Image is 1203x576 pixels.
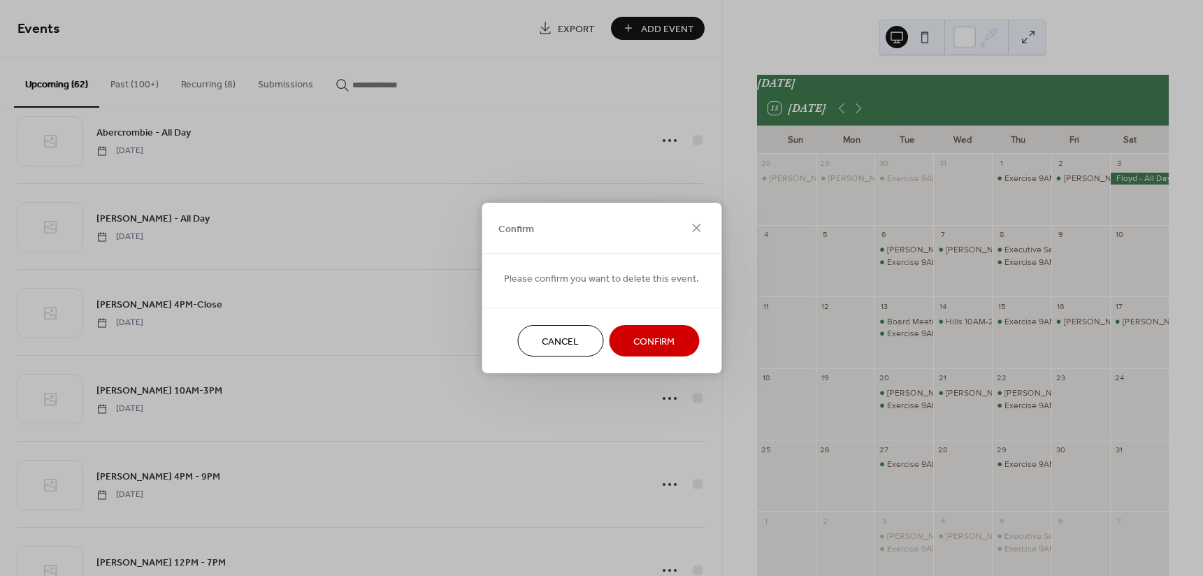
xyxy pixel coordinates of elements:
span: Confirm [633,335,675,350]
button: Confirm [609,325,699,357]
span: Please confirm you want to delete this event. [504,272,699,287]
span: Confirm [498,222,534,236]
span: Cancel [542,335,579,350]
button: Cancel [517,325,603,357]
